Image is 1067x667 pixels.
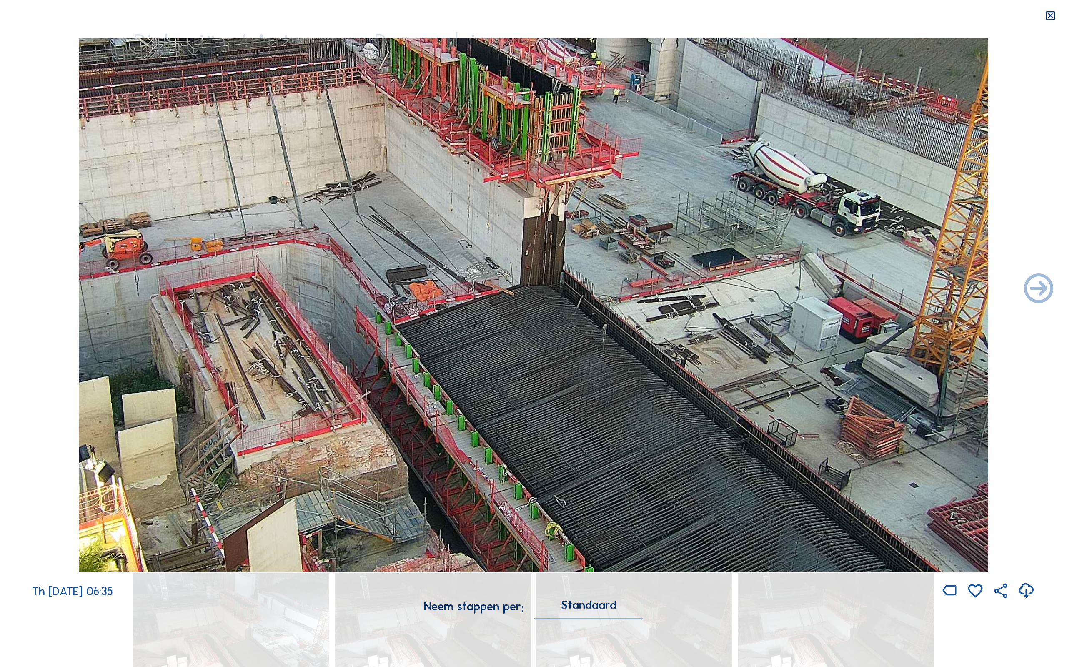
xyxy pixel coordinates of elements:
i: Back [1021,272,1056,307]
img: Image [79,38,989,572]
div: Standaard [534,601,643,619]
div: Neem stappen per: [424,600,524,612]
span: Th [DATE] 06:35 [32,584,113,598]
div: Standaard [561,601,616,609]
